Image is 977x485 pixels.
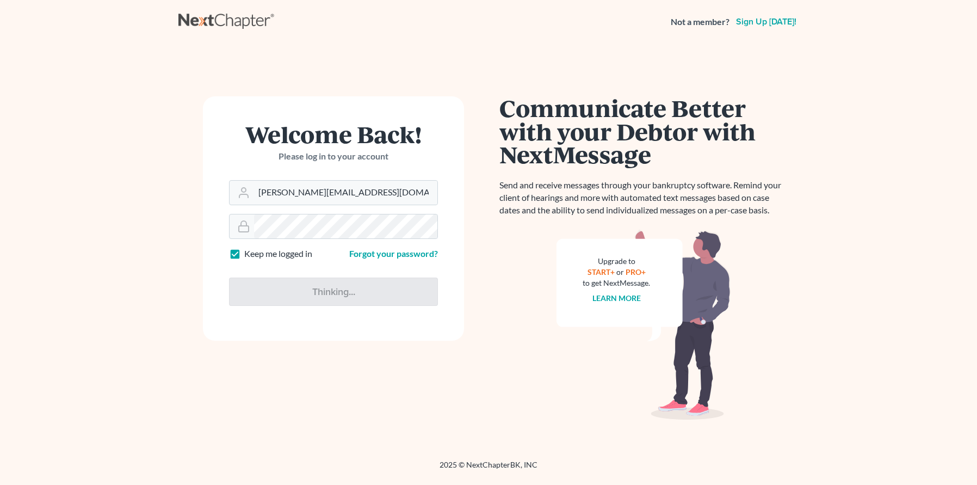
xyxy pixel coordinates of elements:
[349,248,438,259] a: Forgot your password?
[671,16,729,28] strong: Not a member?
[244,248,312,260] label: Keep me logged in
[588,267,615,277] a: START+
[229,150,438,163] p: Please log in to your account
[616,267,624,277] span: or
[229,278,438,306] input: Thinking...
[626,267,646,277] a: PRO+
[499,179,788,217] p: Send and receive messages through your bankruptcy software. Remind your client of hearings and mo...
[583,278,650,288] div: to get NextMessage.
[592,293,641,303] a: Learn more
[229,122,438,146] h1: Welcome Back!
[178,459,799,479] div: 2025 © NextChapterBK, INC
[734,17,799,26] a: Sign up [DATE]!
[583,256,650,267] div: Upgrade to
[499,96,788,166] h1: Communicate Better with your Debtor with NextMessage
[556,230,731,420] img: nextmessage_bg-59042aed3d76b12b5cd301f8e5b87938c9018125f34e5fa2b7a6b67550977c72.svg
[254,181,437,205] input: Email Address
